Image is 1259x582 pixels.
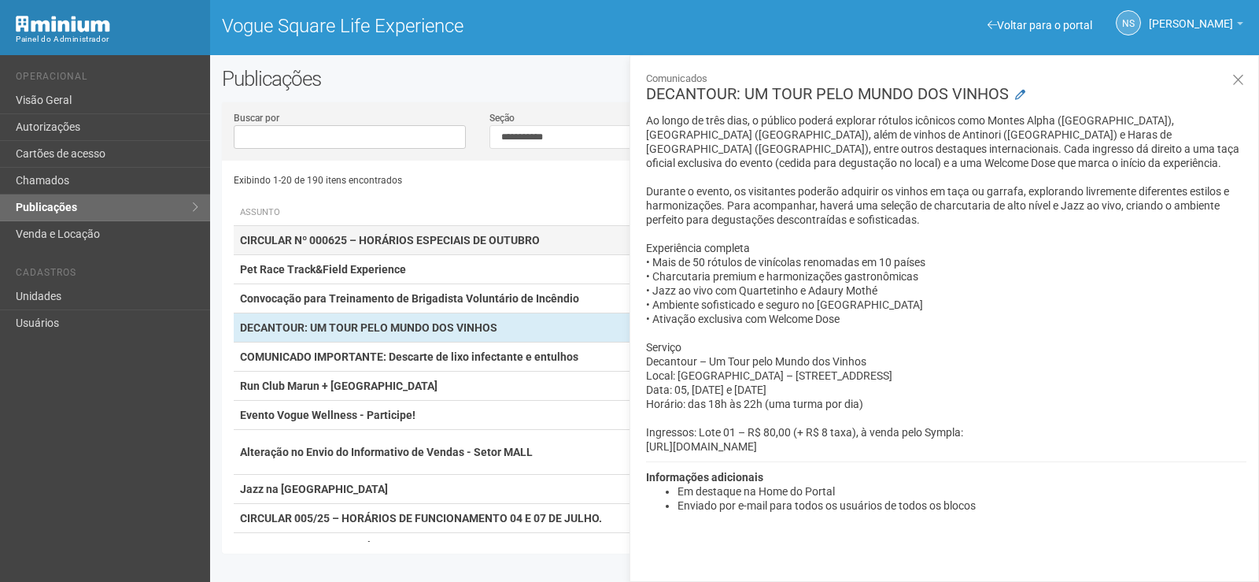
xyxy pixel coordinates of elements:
[646,72,1246,102] h3: DECANTOUR: UM TOUR PELO MUNDO DOS VINHOS
[240,350,578,363] strong: COMUNICADO IMPORTANTE: Descarte de lixo infectante e entulhos
[988,19,1092,32] a: Voltar para o portal
[240,321,497,334] strong: DECANTOUR: UM TOUR PELO MUNDO DOS VINHOS
[16,16,110,32] img: Minium
[240,234,540,247] strong: CIRCULAR Nº 000625 – HORÁRIOS ESPECIAIS DE OUTUBRO
[646,113,1246,454] p: Ao longo de três dias, o público poderá explorar rótulos icônicos como Montes Alpha ([GEOGRAPHIC_...
[234,200,670,226] th: Assunto
[234,111,279,125] label: Buscar por
[1149,2,1233,30] span: Nicolle Silva
[16,71,198,87] li: Operacional
[240,446,533,458] strong: Alteração no Envio do Informativo de Vendas - Setor MALL
[16,32,198,46] div: Painel do Administrador
[240,263,406,276] strong: Pet Race Track&Field Experience
[240,380,438,392] strong: Run Club Marun + [GEOGRAPHIC_DATA]
[240,541,478,554] strong: CIRCULAR 004/25 – HORÁRIO ESPECIAL [DATE]
[1149,20,1243,32] a: [PERSON_NAME]
[677,484,1246,499] li: Em destaque na Home do Portal
[222,67,636,91] h2: Publicações
[240,292,579,305] strong: Convocação para Treinamento de Brigadista Voluntário de Incêndio
[1116,10,1141,35] a: NS
[646,72,1246,86] small: Comunicados
[240,512,602,525] strong: CIRCULAR 005/25 – HORÁRIOS DE FUNCIONAMENTO 04 E 07 DE JULHO.
[222,16,723,36] h1: Vogue Square Life Experience
[240,483,388,495] strong: Jazz na [GEOGRAPHIC_DATA]
[240,409,415,421] strong: Evento Vogue Wellness - Participe!
[1015,87,1025,103] a: Modificar
[646,471,763,484] strong: Informações adicionais
[16,267,198,284] li: Cadastros
[234,169,737,192] div: Exibindo 1-20 de 190 itens encontrados
[677,499,1246,513] li: Enviado por e-mail para todos os usuários de todos os blocos
[489,111,515,125] label: Seção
